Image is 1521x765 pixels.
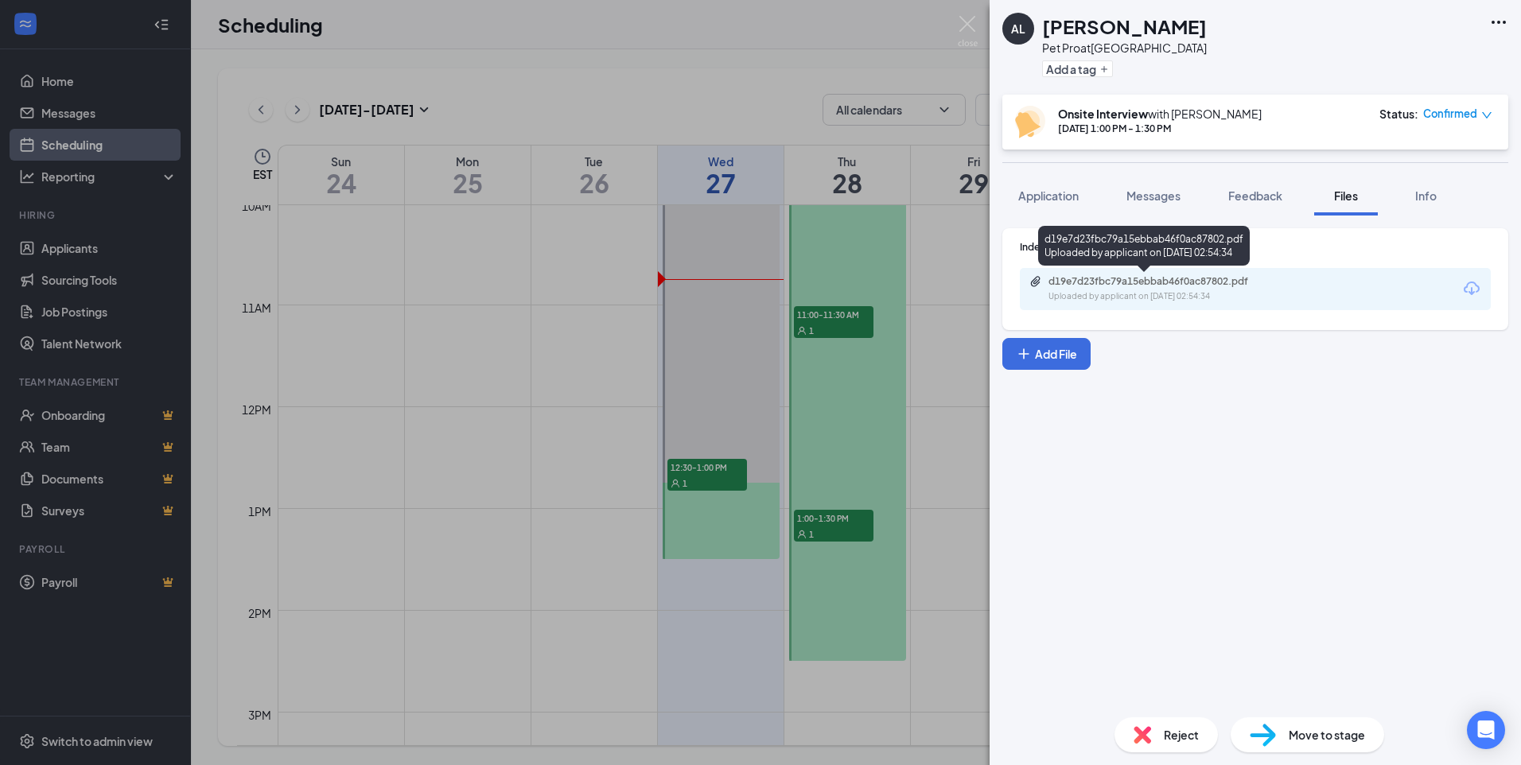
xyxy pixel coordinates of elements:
div: Pet Pro at [GEOGRAPHIC_DATA] [1042,40,1207,56]
svg: Download [1462,279,1481,298]
button: PlusAdd a tag [1042,60,1113,77]
span: Confirmed [1423,106,1477,122]
svg: Plus [1099,64,1109,74]
span: Info [1415,188,1437,203]
span: Move to stage [1289,726,1365,744]
div: AL [1011,21,1025,37]
span: Files [1334,188,1358,203]
span: Application [1018,188,1079,203]
b: Onsite Interview [1058,107,1148,121]
button: Add FilePlus [1002,338,1091,370]
span: Messages [1126,188,1181,203]
div: [DATE] 1:00 PM - 1:30 PM [1058,122,1262,135]
svg: Plus [1016,346,1032,362]
span: Feedback [1228,188,1282,203]
div: Indeed Resume [1020,240,1491,254]
span: down [1481,110,1492,121]
div: d19e7d23fbc79a15ebbab46f0ac87802.pdf Uploaded by applicant on [DATE] 02:54:34 [1038,226,1250,266]
span: Reject [1164,726,1199,744]
svg: Ellipses [1489,13,1508,32]
h1: [PERSON_NAME] [1042,13,1207,40]
div: with [PERSON_NAME] [1058,106,1262,122]
div: Status : [1379,106,1418,122]
div: d19e7d23fbc79a15ebbab46f0ac87802.pdf [1048,275,1271,288]
div: Uploaded by applicant on [DATE] 02:54:34 [1048,290,1287,303]
div: Open Intercom Messenger [1467,711,1505,749]
svg: Paperclip [1029,275,1042,288]
a: Paperclipd19e7d23fbc79a15ebbab46f0ac87802.pdfUploaded by applicant on [DATE] 02:54:34 [1029,275,1287,303]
